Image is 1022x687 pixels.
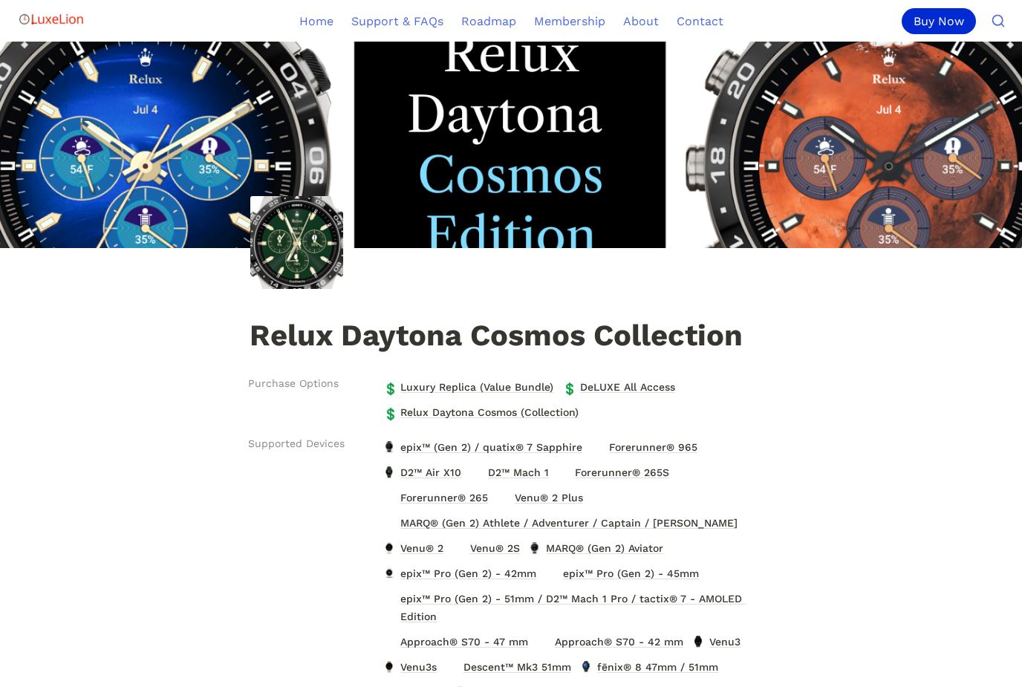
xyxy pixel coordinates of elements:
a: 💲DeLUXE All Access [558,375,679,399]
a: D2™ Mach 1D2™ Mach 1 [466,460,553,484]
a: Buy Now [902,8,982,34]
span: Venu® 2 [399,538,445,558]
img: epix™ (Gen 2) / quatix® 7 Sapphire [383,441,396,453]
img: epix™ Pro (Gen 2) - 45mm [544,567,558,579]
img: Descent™ Mk3 51mm [445,661,458,673]
img: Approach® S70 - 47 mm [383,636,396,648]
h1: Relux Daytona Cosmos Collection [248,319,774,355]
span: Approach® S70 - 47 mm [399,632,530,651]
img: Venu® 2S [452,542,465,554]
span: Forerunner® 265S [573,463,671,482]
span: epix™ (Gen 2) / quatix® 7 Sapphire [399,437,584,457]
span: MARQ® (Gen 2) Aviator [544,538,665,558]
span: Supported Devices [248,436,345,452]
img: epix™ Pro (Gen 2) - 51mm / D2™ Mach 1 Pro / tactix® 7 - AMOLED Edition [383,602,396,613]
img: Logo [18,4,85,34]
span: epix™ Pro (Gen 2) - 51mm / D2™ Mach 1 Pro / tactix® 7 - AMOLED Edition [399,589,765,626]
span: Venu3s [399,657,438,677]
span: 💲 [562,381,574,393]
a: epix™ Pro (Gen 2) - 51mm / D2™ Mach 1 Pro / tactix® 7 - AMOLED Editionepix™ Pro (Gen 2) - 51mm / ... [379,587,768,628]
span: Venu® 2 Plus [513,488,585,507]
a: Forerunner® 265Forerunner® 265 [379,486,492,509]
span: Approach® S70 - 42 mm [553,632,685,651]
a: Venu® 2 PlusVenu® 2 Plus [492,486,587,509]
span: DeLUXE All Access [579,377,677,397]
div: Buy Now [902,8,976,34]
img: MARQ® (Gen 2) Aviator [528,542,541,554]
a: epix™ Pro (Gen 2) - 45mmepix™ Pro (Gen 2) - 45mm [541,561,703,585]
a: Approach® S70 - 47 mmApproach® S70 - 47 mm [379,630,533,654]
a: Approach® S70 - 42 mmApproach® S70 - 42 mm [533,630,687,654]
a: epix™ (Gen 2) / quatix® 7 Sapphireepix™ (Gen 2) / quatix® 7 Sapphire [379,435,587,459]
span: epix™ Pro (Gen 2) - 42mm [399,564,538,583]
a: 💲Relux Daytona Cosmos (Collection) [379,400,583,424]
span: Forerunner® 965 [608,437,699,457]
img: fēnix® 8 47mm / 51mm [579,661,593,673]
span: Venu3 [708,632,742,651]
a: Venu3sVenu3s [379,655,441,679]
img: Venu® 2 Plus [496,492,510,504]
a: Venu® 2Venu® 2 [379,536,448,560]
a: MARQ® (Gen 2) Athlete / Adventurer / Captain / GolferMARQ® (Gen 2) Athlete / Adventurer / Captain... [379,511,742,535]
a: Descent™ Mk3 51mmDescent™ Mk3 51mm [441,655,575,679]
a: fēnix® 8 47mm / 51mmfēnix® 8 47mm / 51mm [576,655,723,679]
img: Forerunner® 265 [383,492,396,504]
a: MARQ® (Gen 2) AviatorMARQ® (Gen 2) Aviator [524,536,668,560]
img: Relux Daytona Cosmos Collection [250,196,343,289]
span: D2™ Mach 1 [486,463,550,482]
span: Relux Daytona Cosmos (Collection) [399,403,580,422]
span: Descent ™ Mk3 51mm [462,657,573,677]
span: 💲 [383,406,395,418]
span: D2™ Air X10 [399,463,463,482]
img: Venu3 [691,636,705,648]
img: Venu® 2 [383,542,396,554]
a: Forerunner® 965Forerunner® 965 [587,435,701,459]
a: epix™ Pro (Gen 2) - 42mmepix™ Pro (Gen 2) - 42mm [379,561,541,585]
a: 💲Luxury Replica (Value Bundle) [379,375,558,399]
a: Venu3Venu3 [688,630,745,654]
span: Venu® 2S [469,538,521,558]
span: fēnix® 8 47mm / 51mm [596,657,720,677]
span: Luxury Replica (Value Bundle) [399,377,555,397]
a: D2™ Air X10D2™ Air X10 [379,460,466,484]
img: Forerunner® 265S [557,466,570,478]
a: Venu® 2SVenu® 2S [448,536,524,560]
span: Forerunner® 265 [399,488,489,507]
img: D2™ Mach 1 [469,466,483,478]
a: Forerunner® 265SForerunner® 265S [553,460,674,484]
img: Venu3s [383,661,396,673]
span: 💲 [383,381,395,393]
img: D2™ Air X10 [383,466,396,478]
img: Forerunner® 965 [590,441,604,453]
img: Approach® S70 - 42 mm [536,636,550,648]
img: epix™ Pro (Gen 2) - 42mm [383,567,396,579]
span: MARQ® (Gen 2) Athlete / Adventurer / Captain / [PERSON_NAME] [399,513,739,533]
img: MARQ® (Gen 2) Athlete / Adventurer / Captain / Golfer [383,517,396,529]
span: epix™ Pro (Gen 2) - 45mm [562,564,700,583]
span: Purchase Options [248,376,339,391]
